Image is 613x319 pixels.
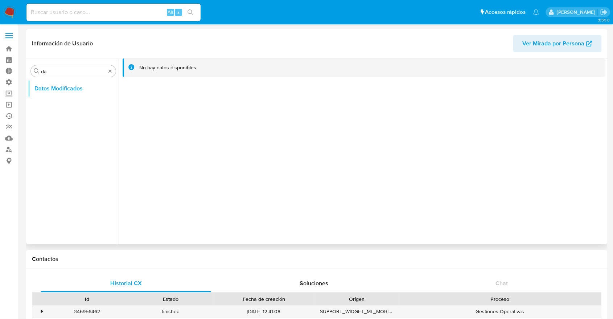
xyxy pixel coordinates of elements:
button: Datos Modificados [28,80,119,97]
div: [DATE] 12:41:08 [213,306,315,318]
div: Id [50,295,124,303]
div: Fecha de creación [218,295,310,303]
span: Historial CX [110,279,142,287]
a: Salir [600,8,608,16]
div: 346956462 [45,306,129,318]
span: Chat [495,279,508,287]
p: juan.tosini@mercadolibre.com [556,9,597,16]
span: Ver Mirada por Persona [522,35,584,52]
div: Gestiones Operativas [399,306,601,318]
input: Buscar usuario o caso... [26,8,201,17]
button: Ver Mirada por Persona [513,35,601,52]
div: No hay datos disponibles [139,64,196,71]
div: finished [129,306,213,318]
button: Buscar [34,68,40,74]
input: Buscar [41,68,106,75]
a: Notificaciones [533,9,539,15]
h1: Contactos [32,255,601,263]
div: Proceso [404,295,596,303]
span: Accesos rápidos [485,8,526,16]
div: SUPPORT_WIDGET_ML_MOBILE [315,306,399,318]
div: Estado [134,295,207,303]
span: Alt [168,9,173,16]
button: search-icon [183,7,198,17]
button: Borrar [107,68,113,74]
span: s [177,9,180,16]
div: Origen [320,295,394,303]
div: • [41,308,43,315]
span: Soluciones [300,279,328,287]
h1: Información de Usuario [32,40,93,47]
